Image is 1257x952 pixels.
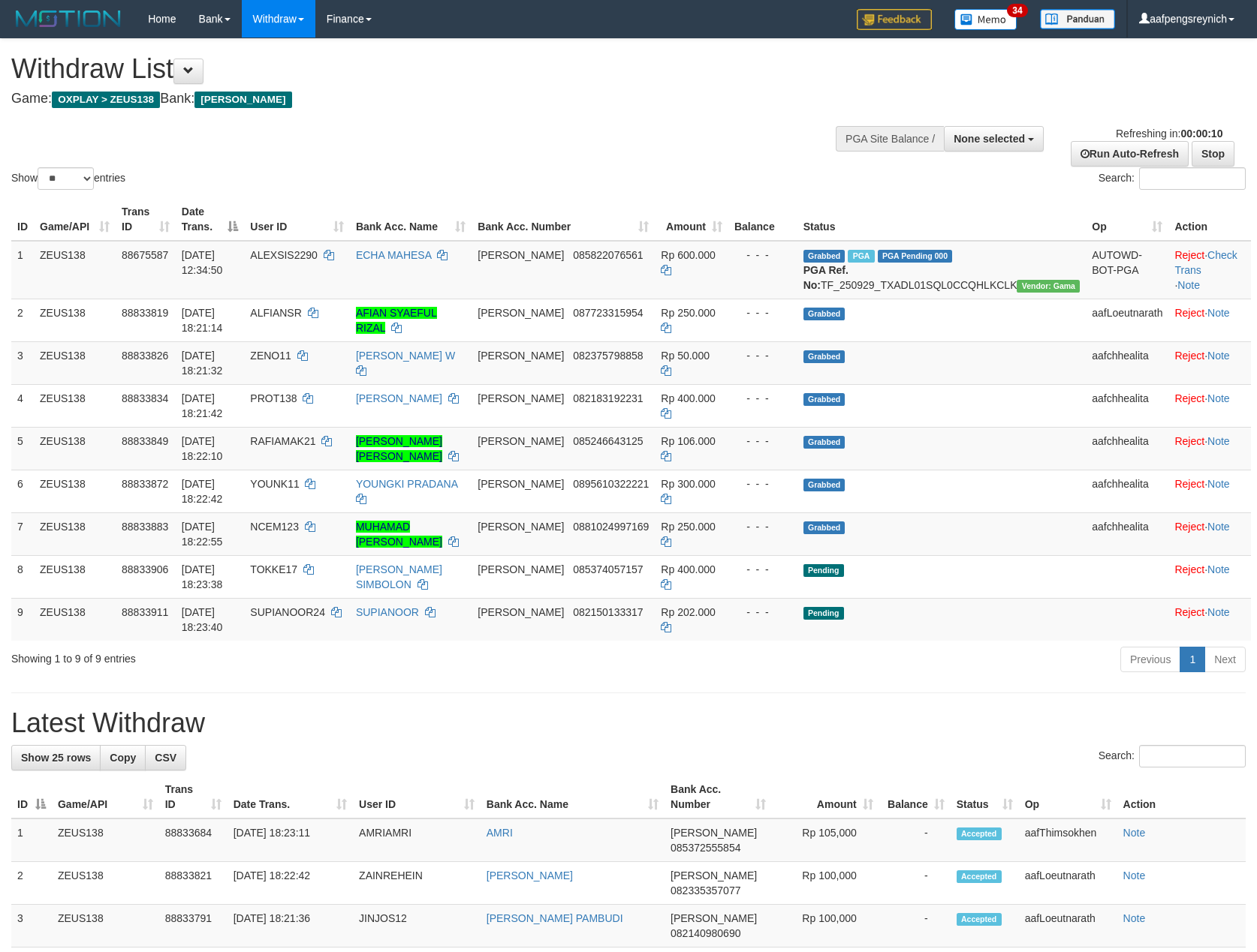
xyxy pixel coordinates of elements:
td: aafchhealita [1086,427,1168,470]
span: Grabbed [803,521,846,534]
span: [PERSON_NAME] [671,869,757,881]
a: Note [1207,478,1230,490]
td: AMRIAMRI [353,818,481,862]
span: ALEXSIS2290 [250,249,318,261]
strong: 00:00:10 [1180,128,1222,140]
span: 88833911 [122,606,168,618]
span: Grabbed [803,393,846,406]
td: ZEUS138 [52,862,159,905]
a: Note [1177,279,1200,291]
td: · · [1168,241,1251,299]
span: NCEM123 [250,521,299,533]
th: Amount: activate to sort column ascending [772,776,879,818]
input: Search: [1139,745,1246,767]
a: [PERSON_NAME] [487,869,573,881]
img: Button%20Memo.svg [954,9,1017,30]
span: [DATE] 18:22:10 [182,435,223,462]
span: 88833906 [122,563,168,575]
span: Copy 082150133317 to clipboard [573,606,643,618]
span: [DATE] 18:22:55 [182,521,223,548]
td: [DATE] 18:21:36 [228,905,353,947]
span: Rp 202.000 [661,606,715,618]
span: Rp 600.000 [661,249,715,261]
span: ZENO11 [250,350,291,362]
a: Reject [1174,478,1204,490]
div: - - - [734,519,791,534]
span: Copy 085246643125 to clipboard [573,435,643,447]
a: Reject [1174,350,1204,362]
a: [PERSON_NAME] [PERSON_NAME] [356,435,442,462]
h4: Game: Bank: [11,92,823,107]
div: - - - [734,305,791,320]
td: aafLoeutnarath [1019,905,1117,947]
th: Op: activate to sort column ascending [1019,776,1117,818]
td: ZEUS138 [34,470,116,512]
td: aafchhealita [1086,512,1168,555]
th: Bank Acc. Name: activate to sort column ascending [481,776,665,818]
div: - - - [734,348,791,363]
span: 88833872 [122,478,168,490]
td: [DATE] 18:23:11 [228,818,353,862]
td: Rp 105,000 [772,818,879,862]
td: · [1168,598,1251,641]
th: ID [11,198,34,241]
span: [DATE] 18:21:14 [182,307,223,334]
a: Show 25 rows [11,745,101,770]
div: - - - [734,562,791,577]
a: Previous [1120,647,1180,672]
a: Reject [1174,435,1204,447]
td: 3 [11,905,52,947]
a: Reject [1174,307,1204,319]
span: Copy 0895610322221 to clipboard [573,478,649,490]
div: PGA Site Balance / [836,126,944,152]
a: [PERSON_NAME] PAMBUDI [487,912,623,924]
h1: Withdraw List [11,54,823,84]
th: Action [1117,776,1246,818]
label: Search: [1099,745,1246,767]
td: ZEUS138 [34,598,116,641]
td: - [879,862,951,905]
div: - - - [734,434,791,449]
td: ZEUS138 [34,241,116,299]
a: Check Trans [1174,249,1237,276]
td: ZEUS138 [52,818,159,862]
span: Accepted [957,913,1002,926]
th: Op: activate to sort column ascending [1086,198,1168,241]
span: PGA Pending [878,250,953,263]
a: Stop [1192,141,1234,167]
a: Note [1207,563,1230,575]
a: Reject [1174,392,1204,404]
a: [PERSON_NAME] [356,392,442,404]
a: Note [1123,827,1146,839]
a: Next [1204,647,1246,672]
button: None selected [944,126,1044,152]
img: panduan.png [1040,9,1115,29]
span: [PERSON_NAME] [478,563,564,575]
h1: Latest Withdraw [11,708,1246,738]
td: 7 [11,512,34,555]
img: Feedback.jpg [857,9,932,30]
span: Grabbed [803,350,846,363]
span: [DATE] 18:23:40 [182,606,223,633]
span: Copy 085374057157 to clipboard [573,563,643,575]
span: RAFIAMAK21 [250,435,315,447]
span: 88833883 [122,521,168,533]
span: Rp 50.000 [661,350,710,362]
td: 3 [11,341,34,384]
div: - - - [734,605,791,620]
td: 1 [11,818,52,862]
span: SUPIANOOR24 [250,606,325,618]
td: aafchhealita [1086,470,1168,512]
span: Copy 085822076561 to clipboard [573,249,643,261]
span: Accepted [957,870,1002,883]
td: ZEUS138 [34,299,116,341]
div: - - - [734,476,791,491]
label: Show entries [11,167,125,190]
span: ALFIANSR [250,307,301,319]
td: AUTOWD-BOT-PGA [1086,241,1168,299]
th: Trans ID: activate to sort column ascending [116,198,176,241]
td: Rp 100,000 [772,905,879,947]
span: 88833819 [122,307,168,319]
span: Copy 082335357077 to clipboard [671,884,740,896]
td: 88833791 [159,905,228,947]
